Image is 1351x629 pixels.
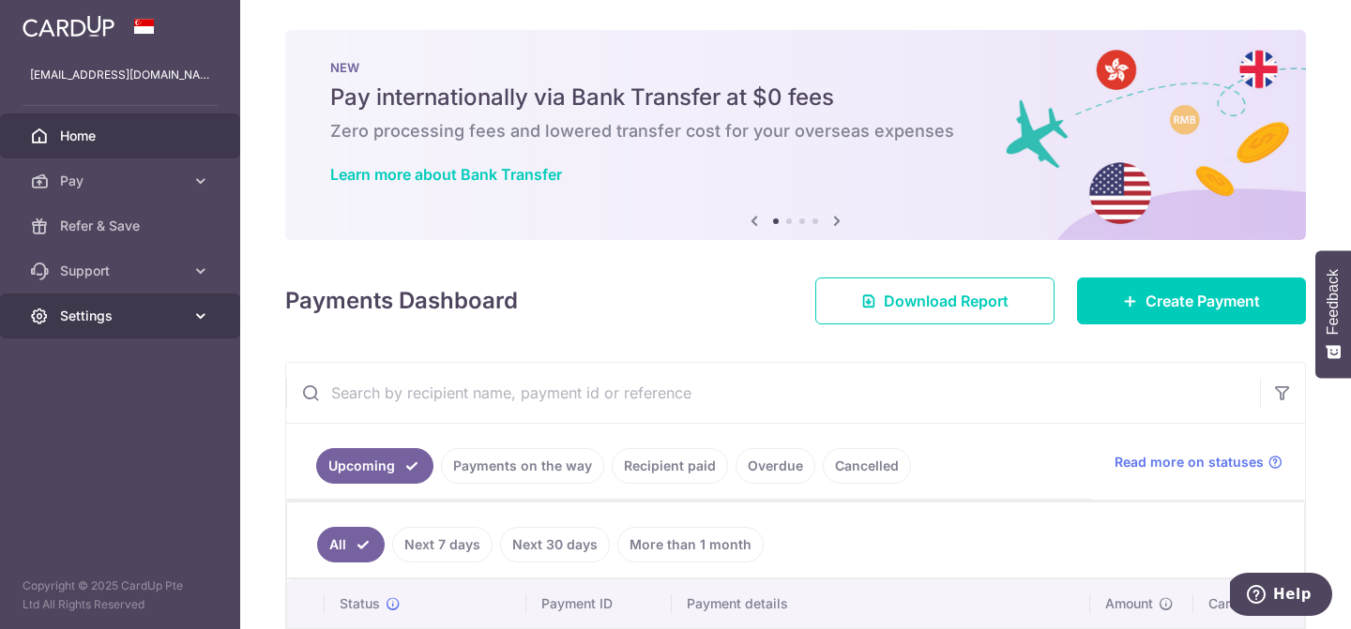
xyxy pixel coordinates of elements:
th: Payment ID [526,579,672,628]
span: Refer & Save [60,217,184,235]
a: Next 7 days [392,527,493,562]
span: CardUp fee [1208,594,1280,613]
button: Feedback - Show survey [1315,250,1351,378]
a: Payments on the way [441,448,604,484]
h4: Payments Dashboard [285,284,518,318]
span: Pay [60,172,184,190]
a: Create Payment [1077,277,1306,324]
a: All [317,527,385,562]
a: Read more on statuses [1115,453,1283,472]
a: Overdue [736,448,815,484]
a: Upcoming [316,448,433,484]
span: Create Payment [1146,290,1260,312]
p: NEW [330,60,1261,75]
span: Settings [60,307,184,325]
a: Recipient paid [612,448,728,484]
img: CardUp [23,15,114,37]
span: Feedback [1325,269,1342,335]
h5: Pay internationally via Bank Transfer at $0 fees [330,82,1261,112]
span: Read more on statuses [1115,453,1264,472]
span: Support [60,262,184,280]
img: Bank transfer banner [285,30,1306,240]
a: Learn more about Bank Transfer [330,165,562,184]
span: Status [340,594,380,613]
iframe: Opens a widget where you can find more information [1230,573,1332,620]
th: Payment details [672,579,1090,628]
span: Home [60,127,184,145]
span: Download Report [884,290,1009,312]
a: Cancelled [823,448,911,484]
a: Next 30 days [500,527,610,562]
p: [EMAIL_ADDRESS][DOMAIN_NAME] [30,66,210,84]
a: More than 1 month [617,527,764,562]
span: Amount [1105,594,1153,613]
a: Download Report [815,277,1055,324]
h6: Zero processing fees and lowered transfer cost for your overseas expenses [330,120,1261,142]
input: Search by recipient name, payment id or reference [286,363,1260,423]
